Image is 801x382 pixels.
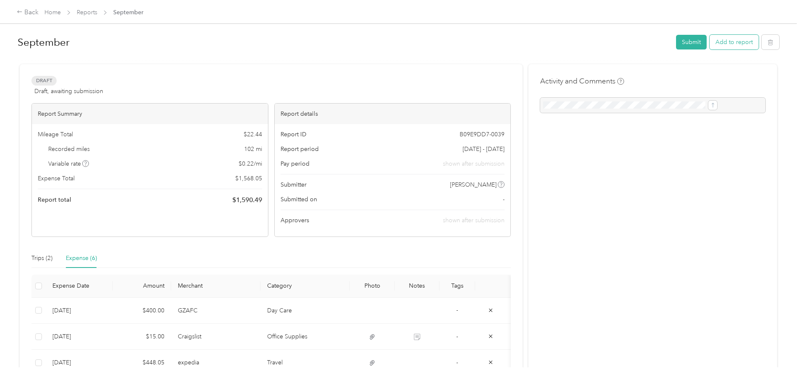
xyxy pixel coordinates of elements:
[48,159,89,168] span: Variable rate
[456,333,458,340] span: -
[38,195,71,204] span: Report total
[281,159,309,168] span: Pay period
[171,298,260,324] td: GZAFC
[440,298,475,324] td: -
[171,324,260,350] td: Craigslist
[260,275,350,298] th: Category
[440,324,475,350] td: -
[17,8,39,18] div: Back
[281,216,309,225] span: Approvers
[46,298,113,324] td: 9-29-2025
[443,159,505,168] span: shown after submission
[113,275,171,298] th: Amount
[46,350,113,376] td: 9-21-2025
[281,195,317,204] span: Submitted on
[113,324,171,350] td: $15.00
[281,180,307,189] span: Submitter
[113,8,143,17] span: September
[244,130,262,139] span: $ 22.44
[244,145,262,153] span: 102 mi
[34,87,103,96] span: Draft, awaiting submission
[66,254,97,263] div: Expense (6)
[676,35,707,49] button: Submit
[31,76,57,86] span: Draft
[235,174,262,183] span: $ 1,568.05
[48,145,90,153] span: Recorded miles
[395,275,440,298] th: Notes
[113,350,171,376] td: $448.05
[540,76,624,86] h4: Activity and Comments
[18,32,670,52] h1: September
[503,195,505,204] span: -
[754,335,801,382] iframe: Everlance-gr Chat Button Frame
[463,145,505,153] span: [DATE] - [DATE]
[232,195,262,205] span: $ 1,590.49
[38,130,73,139] span: Mileage Total
[443,217,505,224] span: shown after submission
[31,254,52,263] div: Trips (2)
[456,359,458,366] span: -
[460,130,505,139] span: B09E9DD7-0039
[456,307,458,314] span: -
[446,282,468,289] div: Tags
[710,35,759,49] button: Add to report
[46,324,113,350] td: 9-29-2025
[275,104,511,124] div: Report details
[46,275,113,298] th: Expense Date
[239,159,262,168] span: $ 0.22 / mi
[260,350,350,376] td: Travel
[260,298,350,324] td: Day Care
[260,324,350,350] td: Office Supplies
[350,275,395,298] th: Photo
[171,275,260,298] th: Merchant
[440,350,475,376] td: -
[38,174,75,183] span: Expense Total
[281,130,307,139] span: Report ID
[32,104,268,124] div: Report Summary
[281,145,319,153] span: Report period
[77,9,97,16] a: Reports
[440,275,475,298] th: Tags
[450,180,497,189] span: [PERSON_NAME]
[44,9,61,16] a: Home
[171,350,260,376] td: expedia
[113,298,171,324] td: $400.00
